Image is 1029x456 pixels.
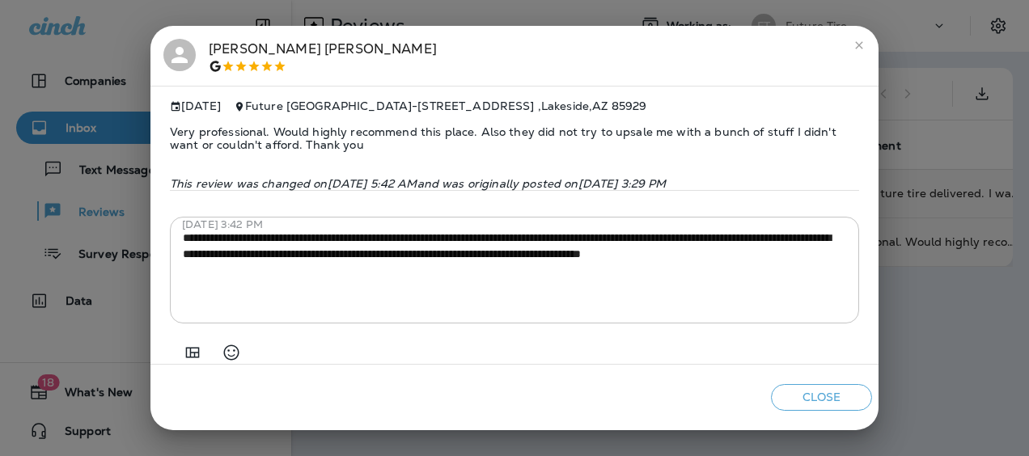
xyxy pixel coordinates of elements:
[176,336,209,369] button: Add in a premade template
[209,39,437,73] div: [PERSON_NAME] [PERSON_NAME]
[170,177,859,190] p: This review was changed on [DATE] 5:42 AM
[846,32,872,58] button: close
[170,112,859,164] span: Very professional. Would highly recommend this place. Also they did not try to upsale me with a b...
[417,176,667,191] span: and was originally posted on [DATE] 3:29 PM
[170,99,221,113] span: [DATE]
[215,336,248,369] button: Select an emoji
[245,99,646,113] span: Future [GEOGRAPHIC_DATA] - [STREET_ADDRESS] , Lakeside , AZ 85929
[771,384,872,411] button: Close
